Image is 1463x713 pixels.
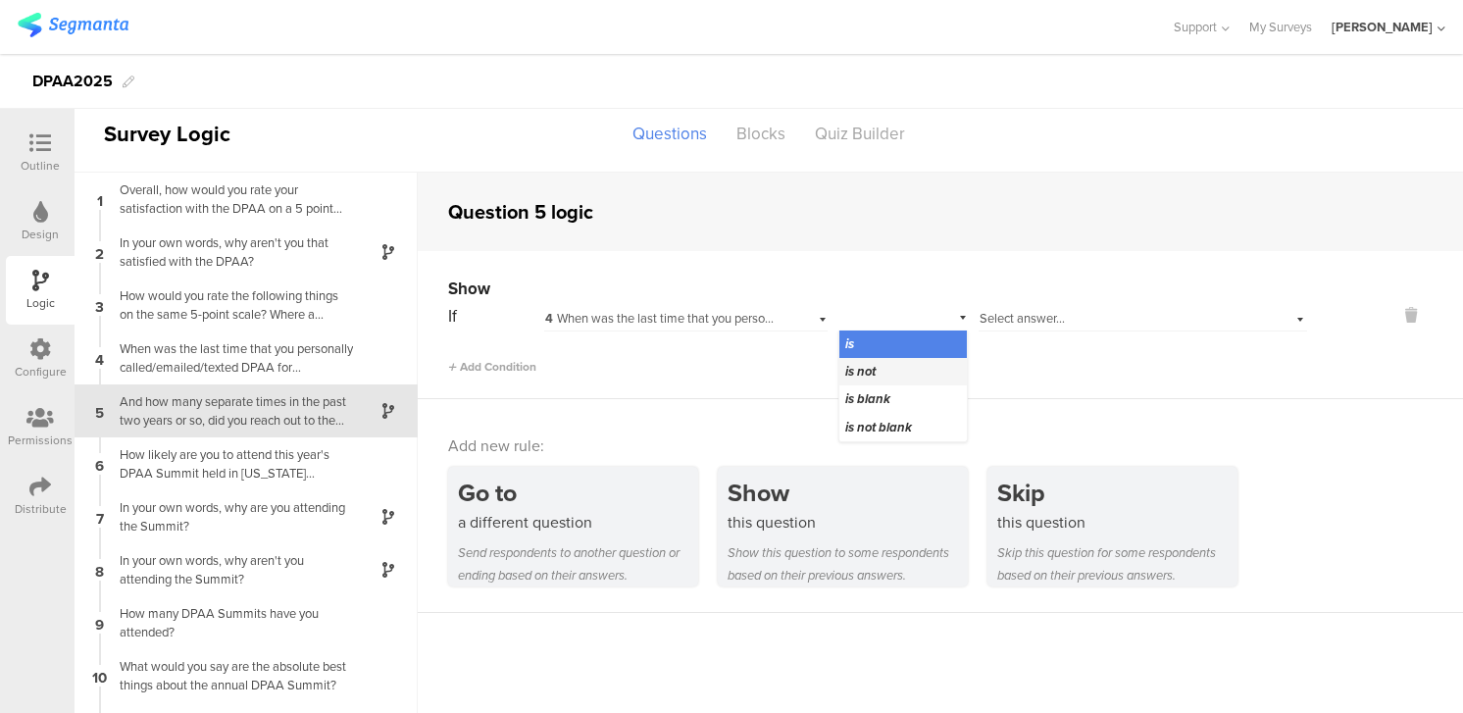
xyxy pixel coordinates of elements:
div: Questions [618,117,722,151]
span: is blank [845,389,890,408]
span: Add Condition [448,358,536,376]
div: DPAA2025 [32,66,113,97]
div: Overall, how would you rate your satisfaction with the DPAA on a 5 point scale?A 5 is the highest... [108,180,353,218]
span: 4 [545,310,553,328]
span: 3 [95,294,104,316]
span: 2 [95,241,104,263]
div: What would you say are the absolute best things about the annual DPAA Summit? [108,657,353,694]
span: 9 [95,612,104,634]
div: Configure [15,363,67,381]
div: Distribute [15,500,67,518]
div: And how many separate times in the past two years or so, did you reach out to the DPAA for inform... [108,392,353,430]
div: a different question [458,511,698,534]
div: Logic [26,294,55,312]
span: 5 [95,400,104,422]
div: In your own words, why aren't you attending the Summit? [108,551,353,588]
div: [PERSON_NAME] [1332,18,1433,36]
div: When was the last time that you personally called/emailed/texted DPAA for information, help, coun... [108,339,353,377]
div: In your own words, why are you attending the Summit? [108,498,353,535]
div: Show this question to some respondents based on their previous answers. [728,541,968,586]
div: Question 5 logic [448,197,593,227]
div: Blocks [722,117,800,151]
span: is not [845,362,876,381]
span: When was the last time that you personally called/emailed/texted DPAA for information, help, coun... [545,309,1390,328]
div: Quiz Builder [800,117,920,151]
div: How would you rate the following things on the same 5-point scale? Where a 1=POOR and a 5=EXCELLE... [108,286,353,324]
div: Design [22,226,59,243]
div: this question [728,511,968,534]
div: Go to [458,475,698,511]
span: 10 [92,665,107,687]
span: Show [448,277,490,301]
div: Show [728,475,968,511]
span: 6 [95,453,104,475]
div: this question [997,511,1237,534]
div: Add new rule: [448,434,1435,457]
span: is not blank [845,418,912,436]
div: Skip [997,475,1237,511]
span: 4 [95,347,104,369]
div: Outline [21,157,60,175]
div: If [448,304,542,329]
div: When was the last time that you personally called/emailed/texted DPAA for information, help, coun... [545,310,777,328]
div: Survey Logic [75,118,300,150]
span: Select answer... [980,309,1065,328]
span: is [845,334,854,353]
div: In your own words, why aren't you that satisfied with the DPAA? [108,233,353,271]
div: How many DPAA Summits have you attended? [108,604,353,641]
span: 1 [97,188,103,210]
div: Send respondents to another question or ending based on their answers. [458,541,698,586]
div: How likely are you to attend this year's DPAA Summit held in [US_STATE][GEOGRAPHIC_DATA] this fall? [108,445,353,483]
img: segmanta logo [18,13,128,37]
span: 8 [95,559,104,581]
span: Support [1174,18,1217,36]
span: 7 [96,506,104,528]
div: Skip this question for some respondents based on their previous answers. [997,541,1237,586]
div: Permissions [8,432,73,449]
